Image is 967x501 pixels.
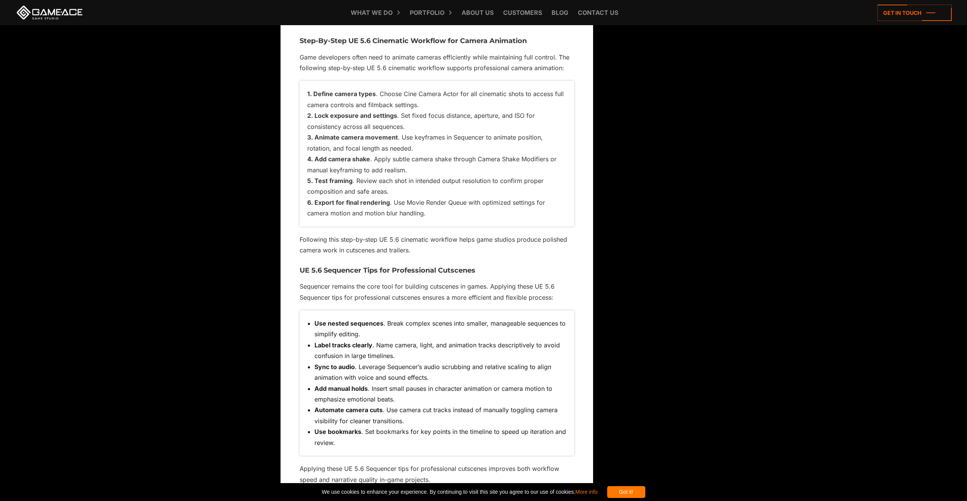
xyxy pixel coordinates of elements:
li: . Use Movie Render Queue with optimized settings for camera motion and motion blur handling. [307,197,566,219]
strong: Export for final rendering [314,199,390,206]
font: We use cookies to enhance your experience. By continuing to visit this site you agree to our use ... [322,489,597,495]
strong: Test framing [314,177,353,185]
li: . Break complex scenes into smaller, manageable sequences to simplify editing. [314,318,566,340]
strong: Use bookmarks [314,428,361,435]
a: Get in touch [877,5,952,21]
font: About Us [462,9,494,16]
strong: Add camera shake [314,155,370,163]
strong: Use nested sequences [314,320,383,327]
li: . Name camera, light, and animation tracks descriptively to avoid confusion in large timelines. [314,340,566,361]
li: . Use camera cut tracks instead of manually toggling camera visibility for cleaner transitions. [314,405,566,426]
a: More info [575,489,597,495]
p: Following this step-by-step UE 5.6 cinematic workflow helps game studios produce polished camera ... [300,234,574,256]
p: Sequencer remains the core tool for building cutscenes in games. Applying these UE 5.6 Sequencer ... [300,281,574,303]
h3: UE 5.6 Sequencer Tips for Professional Cutscenes [300,267,574,275]
strong: Sync to audio [314,363,355,371]
strong: Automate camera cuts [314,406,383,414]
li: . Review each shot in intended output resolution to confirm proper composition and safe areas. [307,175,566,197]
strong: Add manual holds [314,385,368,392]
p: Game developers often need to animate cameras efficiently while maintaining full control. The fol... [300,52,574,74]
font: Contact us [578,9,618,16]
font: Customers [503,9,542,16]
li: . Choose Cine Camera Actor for all cinematic shots to access full camera controls and filmback se... [307,88,566,110]
font: Portfolio [410,9,444,16]
strong: Animate camera movement [314,133,398,141]
div: Got it! [607,486,645,498]
li: . Apply subtle camera shake through Camera Shake Modifiers or manual keyframing to add realism. [307,154,566,175]
font: What we do [351,9,393,16]
li: . Set bookmarks for key points in the timeline to speed up iteration and review. [314,426,566,448]
strong: Define camera types [313,90,376,98]
li: . Leverage Sequencer’s audio scrubbing and relative scaling to align animation with voice and sou... [314,361,566,383]
li: . Set fixed focus distance, aperture, and ISO for consistency across all sequences. [307,110,566,132]
font: Blog [552,9,568,16]
p: Applying these UE 5.6 Sequencer tips for professional cutscenes improves both workflow speed and ... [300,463,574,485]
strong: Label tracks clearly [314,341,372,349]
li: . Use keyframes in Sequencer to animate position, rotation, and focal length as needed. [307,132,566,154]
strong: Lock exposure and settings [314,112,397,119]
li: . Insert small pauses in character animation or camera motion to emphasize emotional beats. [314,383,566,405]
h3: Step-By-Step UE 5.6 Cinematic Workflow for Camera Animation [300,37,574,45]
